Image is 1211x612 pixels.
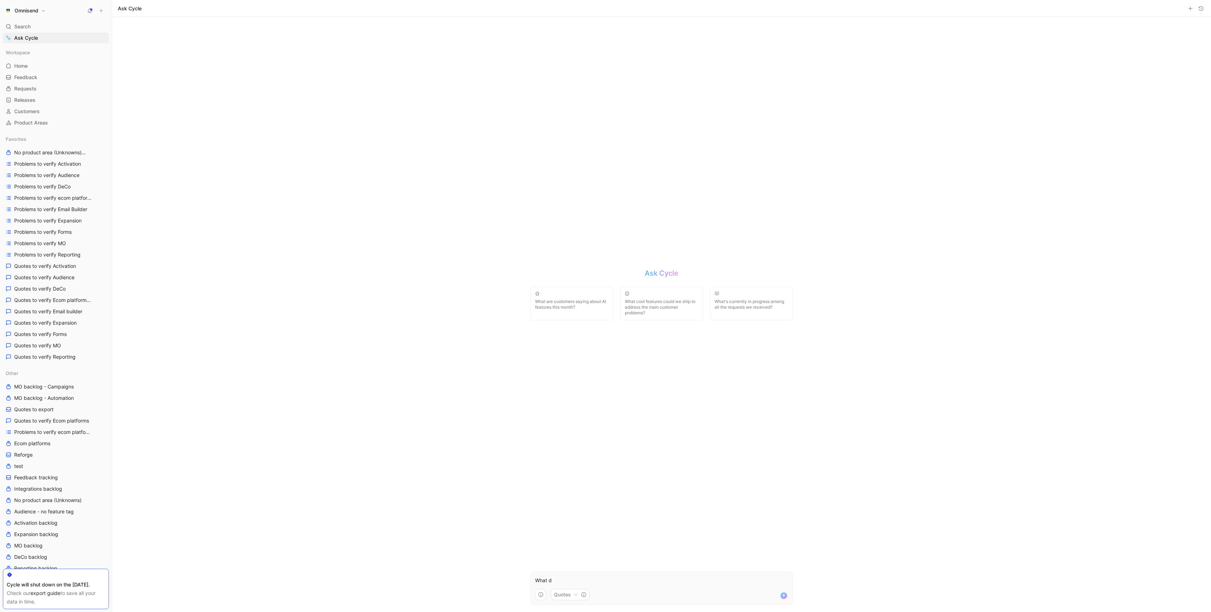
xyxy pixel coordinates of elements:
[14,108,40,115] span: Customers
[3,134,109,144] div: Favorites
[3,368,109,608] div: OtherMO backlog - CampaignsMO backlog - AutomationQuotes to exportQuotes to verify Ecom platforms...
[92,298,103,303] span: Other
[3,6,48,16] button: OmnisendOmnisend
[14,172,79,179] span: Problems to verify Audience
[14,519,57,526] span: Activation backlog
[3,295,109,305] a: Quotes to verify Ecom platformsOther
[3,147,109,158] a: No product area (Unknowns)Other
[14,353,76,360] span: Quotes to verify Reporting
[14,160,81,167] span: Problems to verify Activation
[14,194,93,202] span: Problems to verify ecom platforms
[7,580,105,589] div: Cycle will shut down on the [DATE].
[14,149,91,156] span: No product area (Unknowns)
[3,552,109,562] a: DeCo backlog
[14,485,62,492] span: Integrations backlog
[3,329,109,340] a: Quotes to verify Forms
[14,183,71,190] span: Problems to verify DeCo
[645,268,678,278] h2: Ask Cycle
[535,299,609,310] span: What are customers saying about AI features this month?
[3,33,109,43] a: Ask Cycle
[14,542,43,549] span: MO backlog
[84,150,95,155] span: Other
[14,440,50,447] span: Ecom platforms
[14,451,33,458] span: Reforge
[14,553,47,561] span: DeCo backlog
[3,106,109,117] a: Customers
[3,352,109,362] a: Quotes to verify Reporting
[530,287,613,321] button: What are customers saying about AI features this month?
[14,474,58,481] span: Feedback tracking
[3,215,109,226] a: Problems to verify Expansion
[3,495,109,506] a: No product area (Unknowns)
[3,249,109,260] a: Problems to verify Reporting
[3,427,109,437] a: Problems to verify ecom platforms
[3,272,109,283] a: Quotes to verify Audience
[3,261,109,271] a: Quotes to verify Activation
[625,299,698,316] span: What cool features could we ship to address the main customer problems?
[3,61,109,71] a: Home
[6,136,26,143] span: Favorites
[3,204,109,215] a: Problems to verify Email Builder
[14,206,87,213] span: Problems to verify Email Builder
[14,508,74,515] span: Audience - no feature tag
[3,47,109,58] div: Workspace
[14,217,82,224] span: Problems to verify Expansion
[3,381,109,392] a: MO backlog - Campaigns
[14,34,38,42] span: Ask Cycle
[14,85,37,92] span: Requests
[14,228,72,236] span: Problems to verify Forms
[3,159,109,169] a: Problems to verify Activation
[3,306,109,317] a: Quotes to verify Email builder
[3,340,109,351] a: Quotes to verify MO
[14,274,75,281] span: Quotes to verify Audience
[14,119,48,126] span: Product Areas
[3,484,109,494] a: Integrations backlog
[3,283,109,294] a: Quotes to verify DeCo
[3,540,109,551] a: MO backlog
[14,531,58,538] span: Expansion backlog
[3,563,109,574] a: Reporting backlog
[3,21,109,32] div: Search
[3,393,109,403] a: MO backlog - Automation
[3,95,109,105] a: Releases
[15,7,38,14] h1: Omnisend
[118,5,142,12] h1: Ask Cycle
[14,62,28,70] span: Home
[14,331,67,338] span: Quotes to verify Forms
[715,299,788,310] span: What's currently in progress among all the requests we received?
[14,263,76,270] span: Quotes to verify Activation
[14,497,82,504] span: No product area (Unknowns)
[3,83,109,94] a: Requests
[3,227,109,237] a: Problems to verify Forms
[3,404,109,415] a: Quotes to export
[14,97,35,104] span: Releases
[14,463,23,470] span: test
[7,589,105,606] div: Check our to save all your data in time.
[3,506,109,517] a: Audience - no feature tag
[535,576,788,585] p: What d
[14,319,77,326] span: Quotes to verify Expansion
[14,74,37,81] span: Feedback
[551,589,590,600] button: Quotes
[3,238,109,249] a: Problems to verify MO
[3,529,109,540] a: Expansion backlog
[14,251,81,258] span: Problems to verify Reporting
[14,308,82,315] span: Quotes to verify Email builder
[6,49,30,56] span: Workspace
[3,170,109,181] a: Problems to verify Audience
[14,285,66,292] span: Quotes to verify DeCo
[3,472,109,483] a: Feedback tracking
[14,342,61,349] span: Quotes to verify MO
[3,438,109,449] a: Ecom platforms
[3,117,109,128] a: Product Areas
[14,240,66,247] span: Problems to verify MO
[3,450,109,460] a: Reforge
[14,417,89,424] span: Quotes to verify Ecom platforms
[3,461,109,472] a: test
[14,565,57,572] span: Reporting backlog
[6,370,18,377] span: Other
[14,22,31,31] span: Search
[14,395,74,402] span: MO backlog - Automation
[3,368,109,379] div: Other
[710,287,793,321] button: What's currently in progress among all the requests we received?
